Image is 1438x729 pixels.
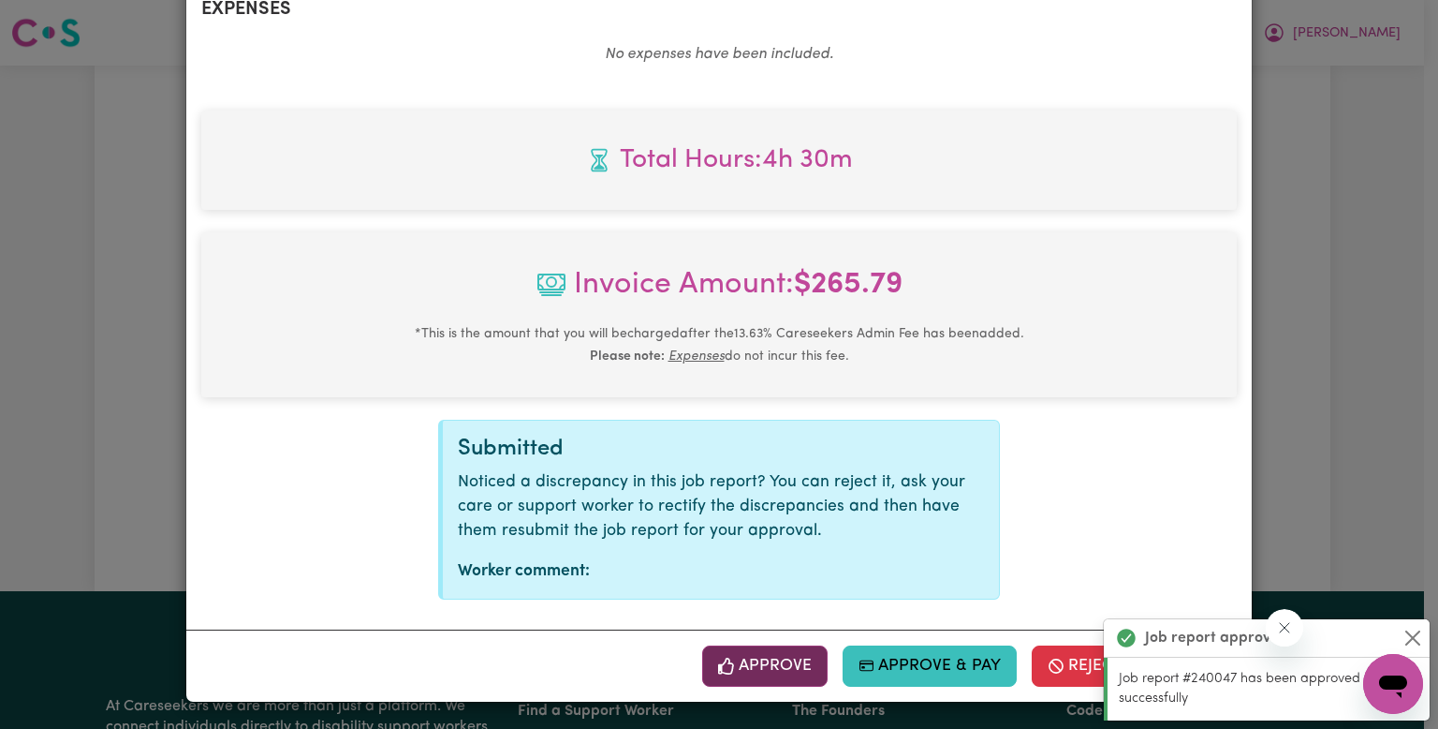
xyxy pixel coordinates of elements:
button: Reject [1032,646,1138,687]
b: Please note: [590,350,665,364]
span: Need any help? [11,13,113,28]
u: Expenses [668,350,725,364]
span: Total hours worked: 4 hours 30 minutes [216,141,1222,180]
small: This is the amount that you will be charged after the 13.63 % Careseekers Admin Fee has been adde... [415,327,1024,364]
p: Noticed a discrepancy in this job report? You can reject it, ask your care or support worker to r... [458,470,984,544]
em: No expenses have been included. [605,47,833,62]
button: Approve & Pay [843,646,1018,687]
button: Approve [702,646,828,687]
strong: Worker comment: [458,563,590,579]
iframe: Button to launch messaging window [1363,654,1423,714]
span: Submitted [458,438,564,460]
span: Invoice Amount: [216,262,1222,322]
b: $ 265.79 [794,270,902,300]
iframe: Close message [1266,609,1303,647]
p: Job report #240047 has been approved successfully [1119,669,1418,709]
strong: Job report approved [1145,627,1288,649]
